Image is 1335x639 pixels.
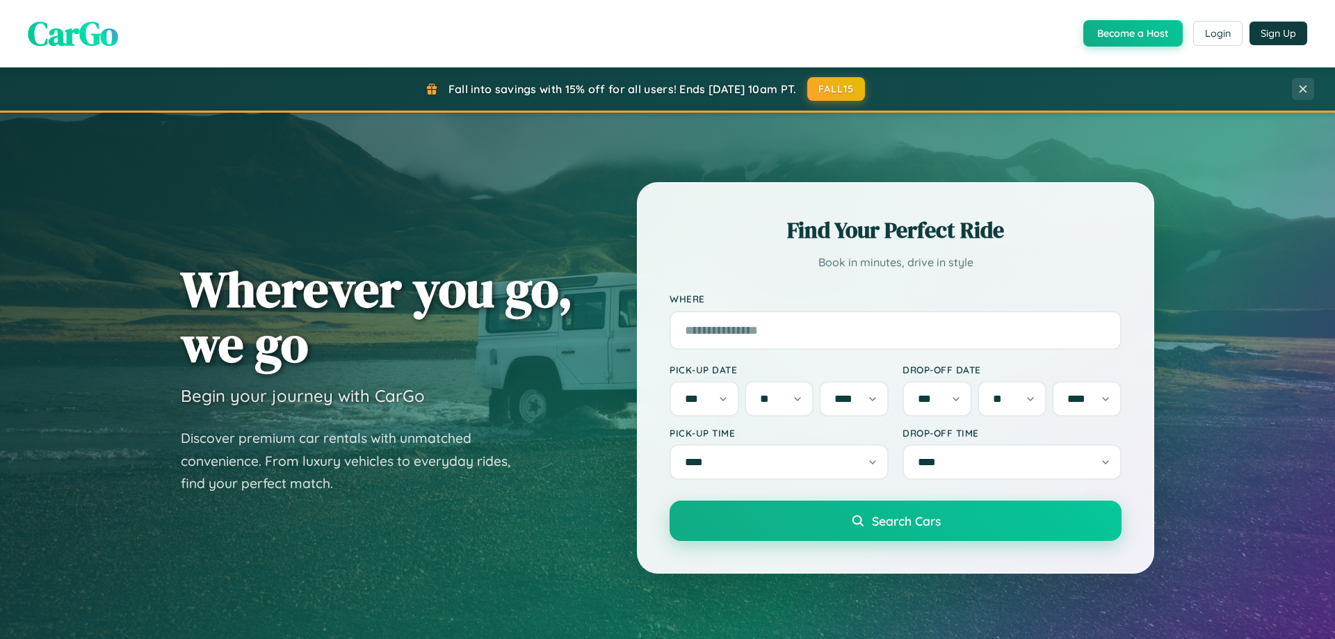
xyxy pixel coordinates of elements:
button: Search Cars [670,501,1122,541]
label: Drop-off Date [903,364,1122,375]
p: Book in minutes, drive in style [670,252,1122,273]
button: FALL15 [807,77,866,101]
label: Where [670,293,1122,305]
button: Login [1193,21,1243,46]
span: Fall into savings with 15% off for all users! Ends [DATE] 10am PT. [448,82,797,96]
span: Search Cars [872,513,941,528]
label: Drop-off Time [903,427,1122,439]
h1: Wherever you go, we go [181,261,573,371]
span: CarGo [28,10,118,56]
button: Become a Host [1083,20,1183,47]
h3: Begin your journey with CarGo [181,385,425,406]
label: Pick-up Time [670,427,889,439]
h2: Find Your Perfect Ride [670,215,1122,245]
button: Sign Up [1249,22,1307,45]
label: Pick-up Date [670,364,889,375]
p: Discover premium car rentals with unmatched convenience. From luxury vehicles to everyday rides, ... [181,427,528,495]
